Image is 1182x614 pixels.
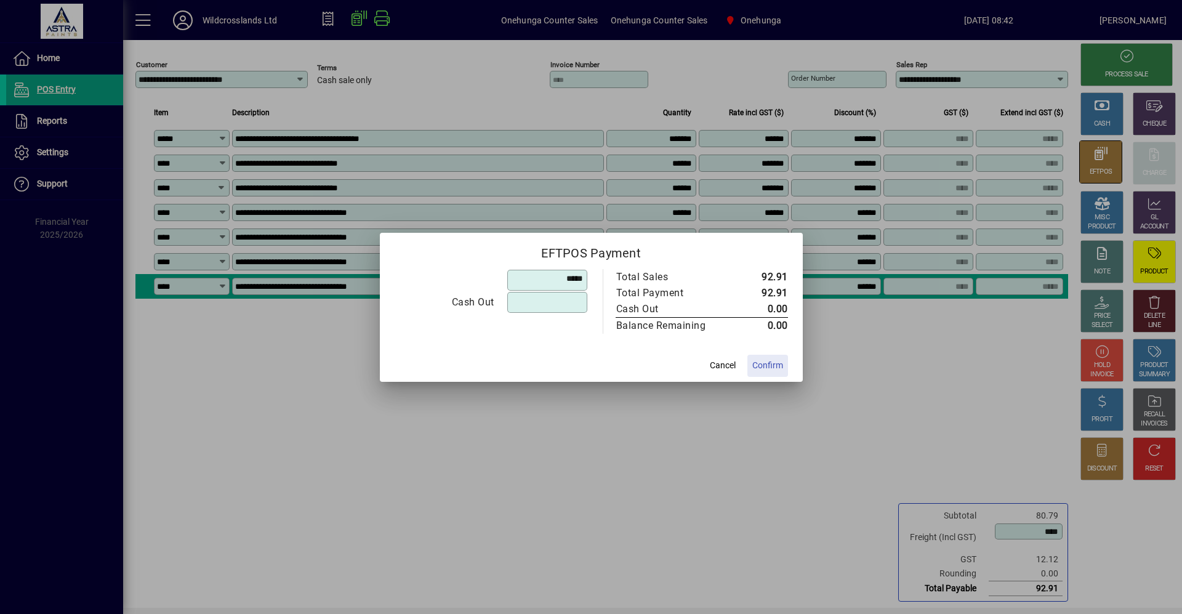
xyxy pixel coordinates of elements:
[732,317,788,334] td: 0.00
[752,359,783,372] span: Confirm
[747,355,788,377] button: Confirm
[732,301,788,318] td: 0.00
[616,285,732,301] td: Total Payment
[710,359,736,372] span: Cancel
[380,233,803,269] h2: EFTPOS Payment
[732,269,788,285] td: 92.91
[732,285,788,301] td: 92.91
[616,302,720,317] div: Cash Out
[395,295,494,310] div: Cash Out
[703,355,742,377] button: Cancel
[616,269,732,285] td: Total Sales
[616,318,720,333] div: Balance Remaining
